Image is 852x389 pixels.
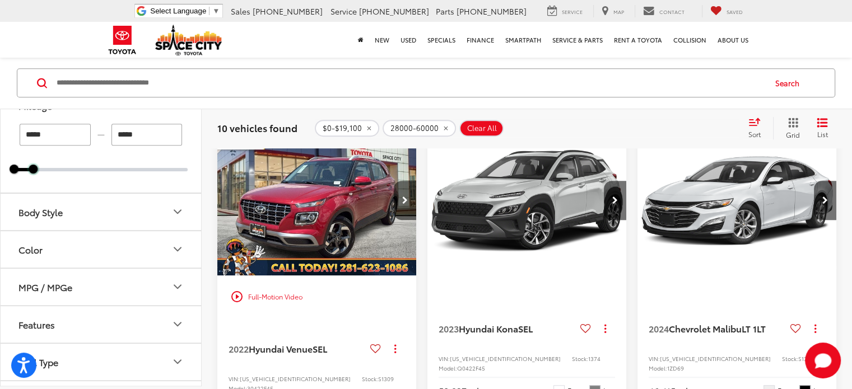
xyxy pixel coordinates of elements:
span: 1ZD69 [667,364,684,372]
a: Map [593,5,632,17]
div: 2022 Hyundai Venue SEL 0 [217,126,417,275]
a: Used [395,22,422,58]
button: Clear All [459,120,504,137]
a: 2024 Chevrolet Malibu FWD 1LT2024 Chevrolet Malibu FWD 1LT2024 Chevrolet Malibu FWD 1LT2024 Chevr... [637,126,837,275]
button: FeaturesFeatures [1,306,202,343]
span: Sales [231,6,250,17]
div: Body Style [171,205,184,219]
span: 1374 [588,354,600,363]
span: Grid [786,130,800,140]
span: Select Language [150,7,206,15]
input: minimum [20,124,91,146]
div: Body Style [18,207,63,217]
div: Color [171,243,184,256]
div: Color [18,244,43,255]
a: 2022 Hyundai Venue SEL FWD2022 Hyundai Venue SEL FWD2022 Hyundai Venue SEL FWD2022 Hyundai Venue ... [217,126,417,275]
span: $0-$19,100 [323,124,362,133]
span: Service [330,6,357,17]
span: dropdown dots [394,344,396,353]
button: Body StyleBody Style [1,194,202,230]
button: ColorColor [1,231,202,268]
div: MPG / MPGe [18,282,72,292]
input: Search by Make, Model, or Keyword [55,70,765,97]
span: — [94,130,108,139]
a: Service [539,5,591,17]
button: Search [765,69,816,97]
div: 2024 Chevrolet Malibu LT 1LT 0 [637,126,837,275]
span: 2022 [229,342,249,355]
img: Toyota [101,22,143,58]
button: Next image [814,181,836,220]
span: [US_VEHICLE_IDENTIFICATION_NUMBER] [660,354,771,363]
span: S1381 [798,354,813,363]
span: Hyundai Kona [459,322,518,335]
input: maximum [111,124,183,146]
a: 2023 Hyundai Kona SEL 4x22023 Hyundai Kona SEL 4x22023 Hyundai Kona SEL 4x22023 Hyundai Kona SEL 4x2 [427,126,627,275]
div: Fuel Type [171,355,184,369]
div: Features [18,319,55,330]
a: My Saved Vehicles [702,5,751,17]
a: Collision [668,22,712,58]
a: 2022Hyundai VenueSEL [229,343,366,355]
span: ▼ [212,7,220,15]
button: remove 0-19100 [315,120,379,137]
span: Stock: [572,354,588,363]
span: Chevrolet Malibu [669,322,742,335]
a: Finance [461,22,500,58]
span: Stock: [782,354,798,363]
button: Actions [806,318,825,338]
div: Features [171,318,184,331]
a: Service & Parts [547,22,608,58]
img: 2023 Hyundai Kona SEL 4x2 [427,126,627,276]
a: Specials [422,22,461,58]
div: Mileage [18,100,52,111]
span: Saved [727,8,743,15]
span: Parts [436,6,454,17]
a: Select Language​ [150,7,220,15]
button: Grid View [773,118,808,140]
span: List [817,130,828,139]
span: LT 1LT [742,322,766,335]
span: Clear All [467,124,497,133]
span: Contact [659,8,685,15]
a: New [369,22,395,58]
span: [PHONE_NUMBER] [359,6,429,17]
span: Q0422F45 [457,364,485,372]
button: MPG / MPGeMPG / MPGe [1,269,202,305]
div: MPG / MPGe [171,280,184,294]
span: Model: [439,364,457,372]
span: Model: [649,364,667,372]
button: Fuel TypeFuel Type [1,344,202,380]
img: 2024 Chevrolet Malibu FWD 1LT [637,126,837,276]
svg: Start Chat [805,343,841,378]
span: Service [562,8,583,15]
a: About Us [712,22,754,58]
img: Space City Toyota [155,25,222,55]
div: Fuel Type [18,357,58,367]
span: Sort [748,130,761,139]
a: Home [352,22,369,58]
a: 2023Hyundai KonaSEL [439,322,576,335]
div: 2023 Hyundai Kona SEL 0 [427,126,627,275]
a: SmartPath [500,22,547,58]
span: dropdown dots [814,324,816,333]
button: remove 28000-60000 [383,120,456,137]
span: 2023 [439,322,459,335]
a: Contact [635,5,693,17]
span: SEL [518,322,533,335]
span: S1309 [378,374,394,383]
button: Actions [385,339,405,358]
span: [PHONE_NUMBER] [457,6,527,17]
button: Select sort value [743,118,773,140]
button: Actions [595,318,615,338]
span: ​ [209,7,209,15]
a: 2024Chevrolet MalibuLT 1LT [649,322,786,335]
button: List View [808,118,836,140]
button: Toggle Chat Window [805,343,841,378]
span: dropdown dots [604,324,606,333]
span: Stock: [362,374,378,383]
span: [US_VEHICLE_IDENTIFICATION_NUMBER] [240,374,351,383]
span: Hyundai Venue [249,342,313,355]
a: Rent a Toyota [608,22,668,58]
